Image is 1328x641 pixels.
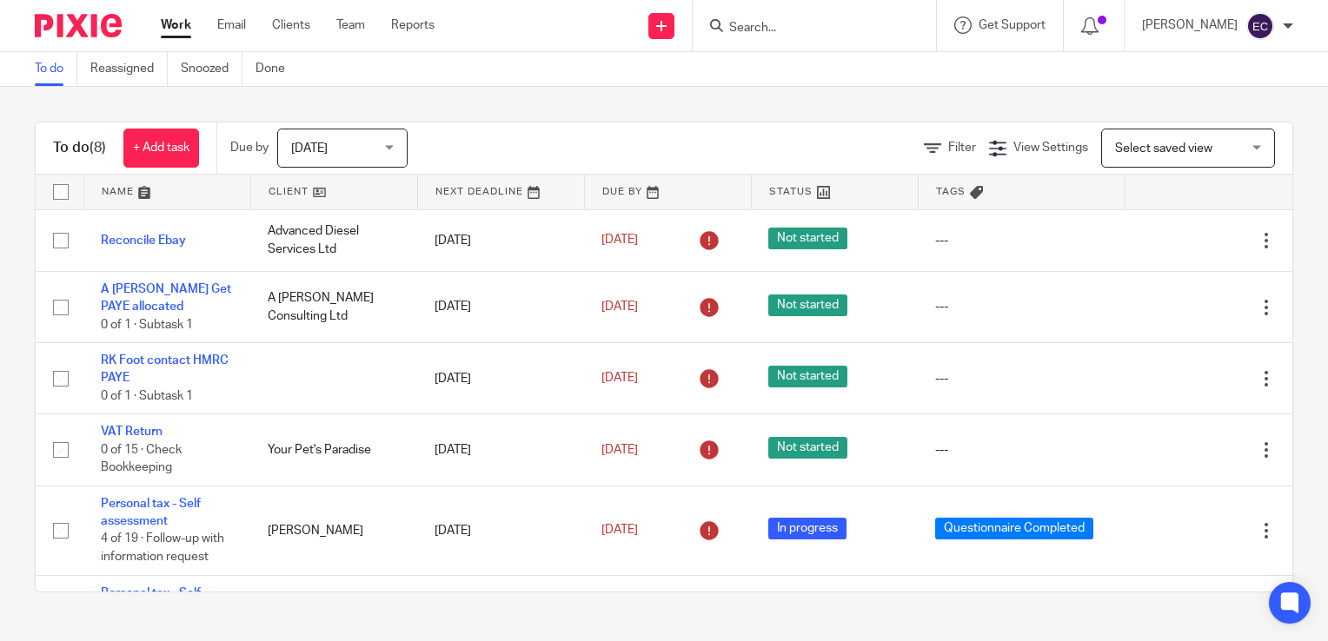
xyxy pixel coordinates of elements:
[101,444,182,474] span: 0 of 15 · Check Bookkeeping
[417,414,584,486] td: [DATE]
[123,129,199,168] a: + Add task
[230,139,269,156] p: Due by
[1246,12,1274,40] img: svg%3E
[768,518,847,539] span: In progress
[948,142,976,154] span: Filter
[101,283,231,313] a: A [PERSON_NAME] Get PAYE allocated
[935,441,1108,459] div: ---
[768,366,847,387] span: Not started
[1115,142,1212,155] span: Select saved view
[101,533,224,564] span: 4 of 19 · Follow-up with information request
[250,414,417,486] td: Your Pet's Paradise
[161,17,191,34] a: Work
[601,525,638,537] span: [DATE]
[601,373,638,385] span: [DATE]
[1013,142,1088,154] span: View Settings
[90,52,168,86] a: Reassigned
[417,486,584,575] td: [DATE]
[256,52,298,86] a: Done
[768,437,847,459] span: Not started
[35,14,122,37] img: Pixie
[979,19,1046,31] span: Get Support
[250,271,417,342] td: A [PERSON_NAME] Consulting Ltd
[101,390,193,402] span: 0 of 1 · Subtask 1
[250,486,417,575] td: [PERSON_NAME]
[35,52,77,86] a: To do
[935,370,1108,387] div: ---
[768,294,847,316] span: Not started
[727,21,884,36] input: Search
[101,235,186,247] a: Reconcile Ebay
[101,354,229,384] a: RK Foot contact HMRC PAYE
[768,228,847,249] span: Not started
[935,232,1108,249] div: ---
[417,271,584,342] td: [DATE]
[601,301,638,313] span: [DATE]
[935,518,1093,539] span: Questionnaire Completed
[601,444,638,456] span: [DATE]
[272,17,310,34] a: Clients
[90,141,106,155] span: (8)
[391,17,435,34] a: Reports
[936,187,966,196] span: Tags
[250,209,417,271] td: Advanced Diesel Services Ltd
[601,235,638,247] span: [DATE]
[53,139,106,157] h1: To do
[291,142,328,155] span: [DATE]
[181,52,242,86] a: Snoozed
[336,17,365,34] a: Team
[101,319,193,331] span: 0 of 1 · Subtask 1
[101,587,201,617] a: Personal tax - Self assessment
[217,17,246,34] a: Email
[935,298,1108,315] div: ---
[101,498,201,527] a: Personal tax - Self assessment
[1142,17,1238,34] p: [PERSON_NAME]
[417,209,584,271] td: [DATE]
[101,426,163,438] a: VAT Return
[417,343,584,414] td: [DATE]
